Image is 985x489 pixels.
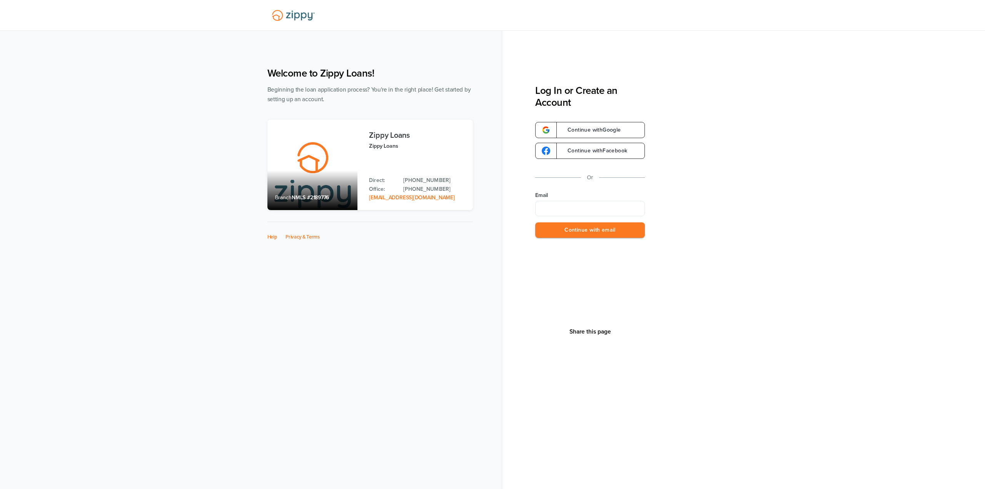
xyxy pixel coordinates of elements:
[369,176,396,185] p: Direct:
[535,85,645,108] h3: Log In or Create an Account
[267,234,277,240] a: Help
[560,127,621,133] span: Continue with Google
[587,173,593,182] p: Or
[275,194,292,201] span: Branch
[369,194,454,201] a: Email Address: zippyguide@zippymh.com
[542,147,550,155] img: google-logo
[267,67,473,79] h1: Welcome to Zippy Loans!
[369,142,465,150] p: Zippy Loans
[535,222,645,238] button: Continue with email
[535,143,645,159] a: google-logoContinue withFacebook
[542,126,550,134] img: google-logo
[560,148,627,154] span: Continue with Facebook
[369,185,396,194] p: Office:
[285,234,320,240] a: Privacy & Terms
[267,86,471,103] span: Beginning the loan application process? You're in the right place! Get started by setting up an a...
[403,176,465,185] a: Direct Phone: 512-975-2947
[369,131,465,140] h3: Zippy Loans
[535,122,645,138] a: google-logoContinue withGoogle
[535,201,645,216] input: Email Address
[292,194,329,201] span: NMLS #2189776
[403,185,465,194] a: Office Phone: 512-975-2947
[535,192,645,199] label: Email
[567,328,613,335] button: Share This Page
[267,7,319,24] img: Lender Logo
